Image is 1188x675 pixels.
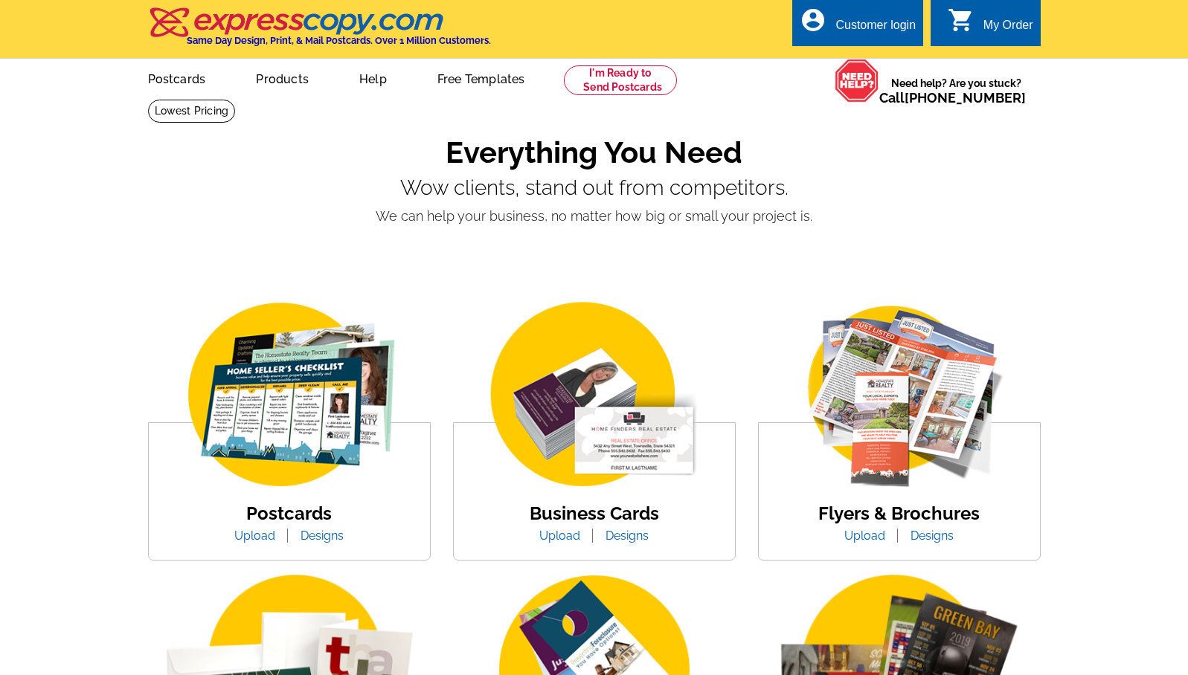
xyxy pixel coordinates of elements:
a: Designs [289,529,355,543]
img: business-card.png [468,298,721,494]
img: flyer-card.png [773,298,1026,494]
i: account_circle [800,7,826,33]
h1: Everything You Need [148,135,1041,170]
a: Designs [899,529,965,543]
img: help [835,59,879,103]
span: Call [879,90,1026,106]
a: Products [232,60,333,95]
p: Wow clients, stand out from competitors. [148,176,1041,200]
a: Flyers & Brochures [818,503,980,524]
a: [PHONE_NUMBER] [905,90,1026,106]
a: Free Templates [414,60,549,95]
img: img_postcard.png [163,298,416,494]
a: Postcards [246,503,332,524]
div: Customer login [835,19,916,39]
a: Business Cards [530,503,659,524]
span: Need help? Are you stuck? [879,76,1033,106]
a: Upload [528,529,591,543]
a: account_circle Customer login [800,16,916,35]
a: Same Day Design, Print, & Mail Postcards. Over 1 Million Customers. [148,18,491,46]
p: We can help your business, no matter how big or small your project is. [148,206,1041,226]
a: Upload [223,529,286,543]
div: My Order [983,19,1033,39]
h4: Same Day Design, Print, & Mail Postcards. Over 1 Million Customers. [187,35,491,46]
i: shopping_cart [948,7,975,33]
a: Designs [594,529,660,543]
a: Help [335,60,411,95]
a: Upload [833,529,896,543]
a: shopping_cart My Order [948,16,1033,35]
a: Postcards [124,60,230,95]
